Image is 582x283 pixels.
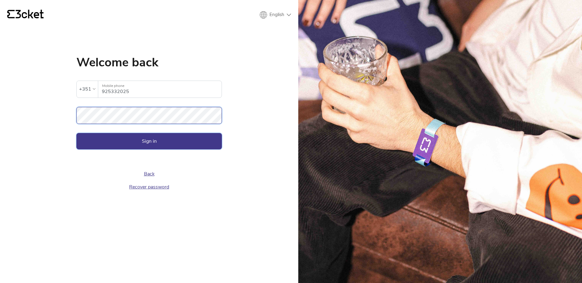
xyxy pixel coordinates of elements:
button: Sign in [76,133,222,149]
label: Password [76,107,222,117]
a: Back [144,171,155,177]
div: +351 [79,85,91,94]
a: {' '} [7,10,44,20]
label: Mobile phone [98,81,222,91]
input: Mobile phone [102,81,222,98]
a: Recover password [129,184,169,190]
g: {' '} [7,10,15,18]
h1: Welcome back [76,56,222,68]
